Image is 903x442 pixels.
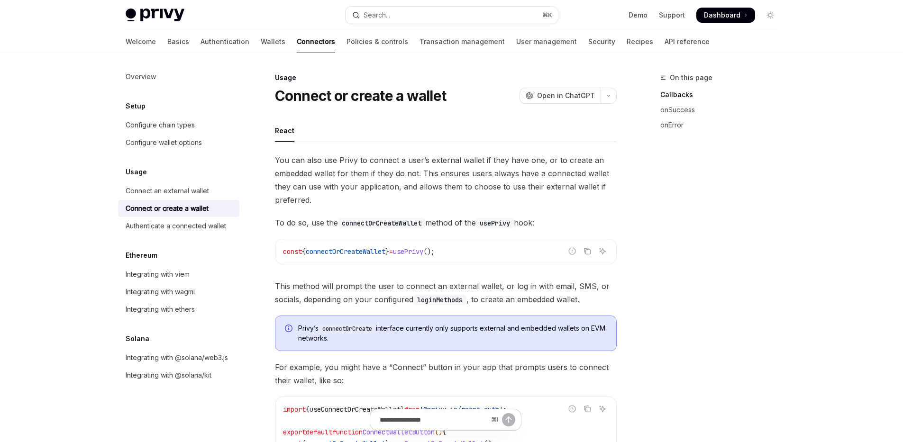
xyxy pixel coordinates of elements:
[520,88,601,104] button: Open in ChatGPT
[118,283,239,300] a: Integrating with wagmi
[502,413,515,426] button: Send message
[413,295,466,305] code: loginMethods
[275,87,447,104] h1: Connect or create a wallet
[503,405,507,414] span: ;
[596,245,609,257] button: Ask AI
[670,72,712,83] span: On this page
[118,266,239,283] a: Integrating with viem
[126,203,209,214] div: Connect or create a wallet
[126,269,190,280] div: Integrating with viem
[118,182,239,199] a: Connect an external wallet
[660,87,785,102] a: Callbacks
[275,361,617,387] span: For example, you might have a “Connect” button in your app that prompts users to connect their wa...
[404,405,420,414] span: from
[629,10,648,20] a: Demo
[659,10,685,20] a: Support
[285,325,294,334] svg: Info
[423,247,435,256] span: ();
[118,200,239,217] a: Connect or create a wallet
[126,352,228,363] div: Integrating with @solana/web3.js
[126,71,156,82] div: Overview
[665,30,710,53] a: API reference
[126,30,156,53] a: Welcome
[275,153,617,207] span: You can also use Privy to connect a user’s external wallet if they have one, or to create an embe...
[275,73,617,82] div: Usage
[696,8,755,23] a: Dashboard
[364,9,390,21] div: Search...
[118,117,239,134] a: Configure chain types
[275,216,617,229] span: To do so, use the method of the hook:
[118,301,239,318] a: Integrating with ethers
[126,250,157,261] h5: Ethereum
[283,405,306,414] span: import
[126,220,226,232] div: Authenticate a connected wallet
[393,247,423,256] span: usePrivy
[346,7,558,24] button: Open search
[537,91,595,100] span: Open in ChatGPT
[126,185,209,197] div: Connect an external wallet
[763,8,778,23] button: Toggle dark mode
[420,405,503,414] span: '@privy-io/react-auth'
[581,403,593,415] button: Copy the contents from the code block
[126,119,195,131] div: Configure chain types
[275,280,617,306] span: This method will prompt the user to connect an external wallet, or log in with email, SMS, or soc...
[476,218,514,228] code: usePrivy
[306,247,385,256] span: connectOrCreateWallet
[297,30,335,53] a: Connectors
[126,100,146,112] h5: Setup
[126,166,147,178] h5: Usage
[118,68,239,85] a: Overview
[542,11,552,19] span: ⌘ K
[118,349,239,366] a: Integrating with @solana/web3.js
[310,405,401,414] span: useConnectOrCreateWallet
[118,367,239,384] a: Integrating with @solana/kit
[627,30,653,53] a: Recipes
[389,247,393,256] span: =
[298,324,607,343] span: Privy’s interface currently only supports external and embedded wallets on EVM networks.
[306,405,310,414] span: {
[201,30,249,53] a: Authentication
[302,247,306,256] span: {
[126,333,149,344] h5: Solana
[167,30,189,53] a: Basics
[126,304,195,315] div: Integrating with ethers
[118,217,239,235] a: Authenticate a connected wallet
[516,30,577,53] a: User management
[385,247,389,256] span: }
[126,286,195,298] div: Integrating with wagmi
[401,405,404,414] span: }
[596,403,609,415] button: Ask AI
[588,30,615,53] a: Security
[581,245,593,257] button: Copy the contents from the code block
[338,218,425,228] code: connectOrCreateWallet
[283,247,302,256] span: const
[347,30,408,53] a: Policies & controls
[704,10,740,20] span: Dashboard
[126,9,184,22] img: light logo
[275,119,294,142] div: React
[566,403,578,415] button: Report incorrect code
[118,134,239,151] a: Configure wallet options
[380,409,487,430] input: Ask a question...
[660,117,785,133] a: onError
[126,137,202,148] div: Configure wallet options
[319,324,376,334] code: connectOrCreate
[126,370,211,381] div: Integrating with @solana/kit
[660,102,785,117] a: onSuccess
[420,30,505,53] a: Transaction management
[261,30,285,53] a: Wallets
[566,245,578,257] button: Report incorrect code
